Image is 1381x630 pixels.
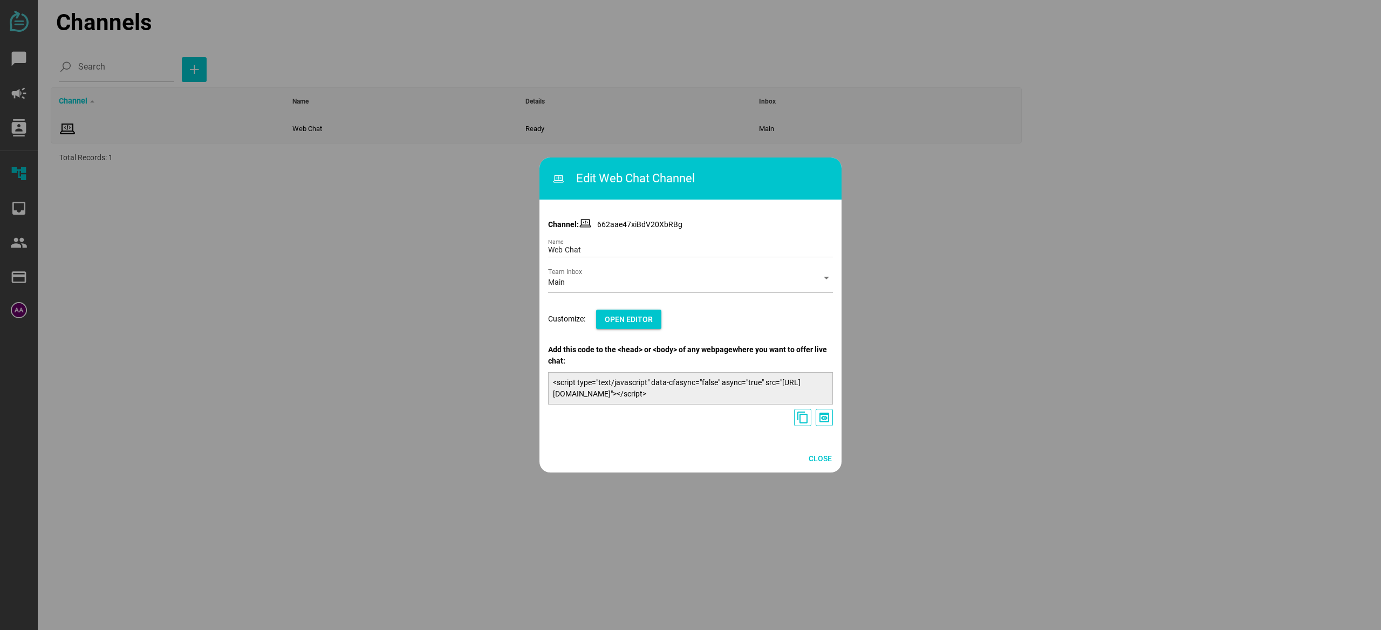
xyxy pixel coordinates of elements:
span: Close [809,452,832,465]
button: Close [803,449,837,468]
div: Customize: [548,310,833,329]
button: Preview [816,409,833,426]
label: Channel: [548,220,579,229]
button: Open Editor [596,310,661,329]
i: preview [818,411,831,424]
p: 662aae47xiBdV20XbRBg [548,219,833,230]
span: Open Editor [605,313,653,326]
input: Name [548,236,833,257]
span: Main [548,277,565,287]
i: content_copy [796,411,809,424]
i: arrow_drop_down [820,271,833,284]
div: Add this code to the <head> or <body> of any webpage where you want to offer live chat: [548,344,833,367]
i: Website Chat [579,217,592,230]
div: <script type="text/javascript" data-cfasync="false" async="true" src="[URL][DOMAIN_NAME]"></script> [548,372,833,405]
button: Copy code to clipboard [794,409,811,426]
h3: Edit Web Chat Channel [552,165,842,192]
